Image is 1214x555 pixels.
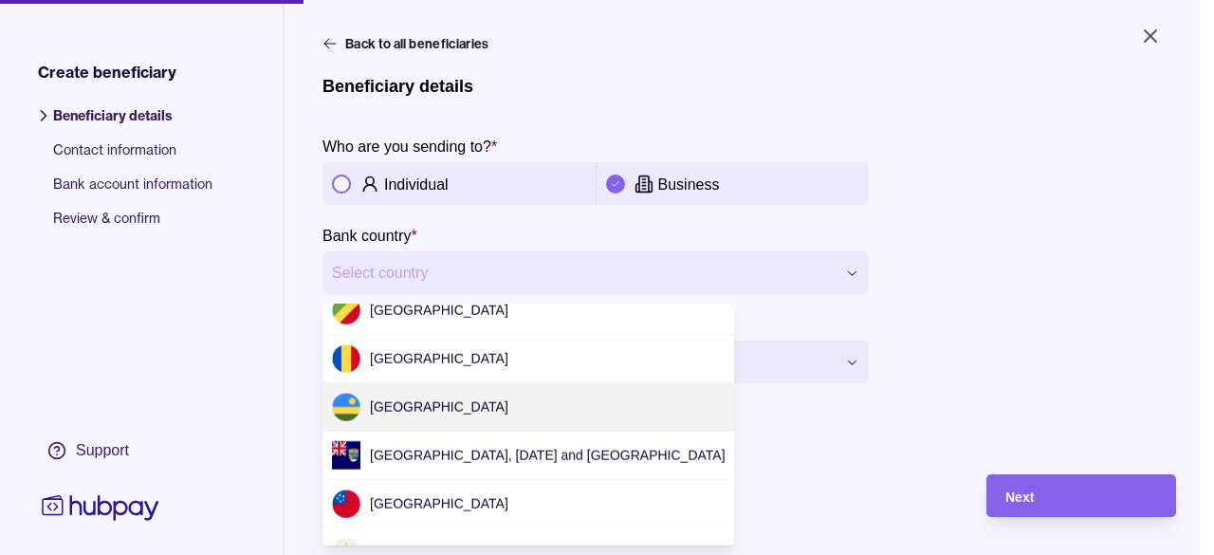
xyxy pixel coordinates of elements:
img: rw [332,393,360,421]
img: ws [332,490,360,518]
img: ro [332,344,360,373]
span: [GEOGRAPHIC_DATA] [370,303,508,318]
span: [GEOGRAPHIC_DATA], [DATE] and [GEOGRAPHIC_DATA] [370,448,725,463]
span: Next [1005,490,1034,505]
span: [GEOGRAPHIC_DATA] [370,399,508,415]
span: [GEOGRAPHIC_DATA] [370,351,508,366]
img: sh [332,441,360,470]
img: cd [332,296,360,324]
span: [GEOGRAPHIC_DATA] [370,496,508,511]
